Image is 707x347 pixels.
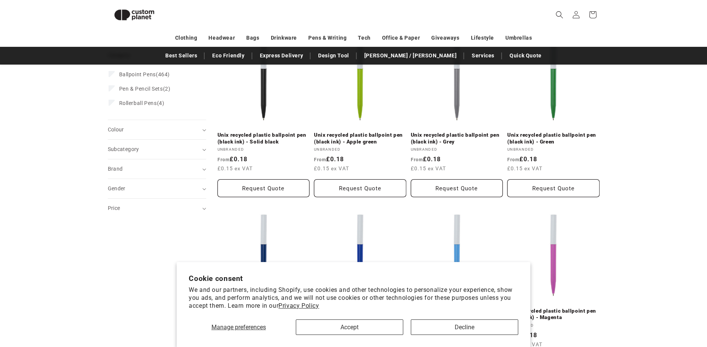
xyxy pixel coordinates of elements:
[108,120,206,139] summary: Colour (0 selected)
[108,166,123,172] span: Brand
[314,132,406,145] a: Unix recycled plastic ballpoint pen (black ink) - Apple green
[119,85,171,92] span: (2)
[108,140,206,159] summary: Subcategory (0 selected)
[507,308,600,321] a: Unix recycled plastic ballpoint pen (black ink) - Magenta
[278,302,319,309] a: Privacy Policy
[208,31,235,45] a: Headwear
[218,179,310,197] button: Request Quote
[507,132,600,145] a: Unix recycled plastic ballpoint pen (black ink) - Green
[208,49,248,62] a: Eco Friendly
[108,159,206,179] summary: Brand (0 selected)
[551,6,568,23] summary: Search
[108,3,161,27] img: Custom Planet
[175,31,197,45] a: Clothing
[119,100,157,106] span: Rollerball Pens
[119,86,163,92] span: Pen & Pencil Sets
[296,319,403,335] button: Accept
[308,31,347,45] a: Pens & Writing
[119,71,170,78] span: (464)
[411,179,503,197] button: Request Quote
[271,31,297,45] a: Drinkware
[468,49,498,62] a: Services
[382,31,420,45] a: Office & Paper
[189,319,288,335] button: Manage preferences
[506,49,545,62] a: Quick Quote
[119,71,156,77] span: Ballpoint Pens
[507,179,600,197] button: Request Quote
[108,179,206,198] summary: Gender (0 selected)
[218,132,310,145] a: Unix recycled plastic ballpoint pen (black ink) - Solid black
[314,49,353,62] a: Design Tool
[314,179,406,197] button: Request Quote
[358,31,370,45] a: Tech
[256,49,307,62] a: Express Delivery
[108,185,126,191] span: Gender
[360,49,460,62] a: [PERSON_NAME] / [PERSON_NAME]
[108,126,124,133] span: Colour
[581,265,707,347] iframe: Chat Widget
[246,31,259,45] a: Bags
[162,49,201,62] a: Best Sellers
[505,31,532,45] a: Umbrellas
[119,100,165,106] span: (4)
[411,132,503,145] a: Unix recycled plastic ballpoint pen (black ink) - Grey
[108,146,139,152] span: Subcategory
[471,31,494,45] a: Lifestyle
[189,274,518,283] h2: Cookie consent
[108,205,120,211] span: Price
[189,286,518,310] p: We and our partners, including Shopify, use cookies and other technologies to personalize your ex...
[211,324,266,331] span: Manage preferences
[431,31,459,45] a: Giveaways
[411,319,518,335] button: Decline
[108,199,206,218] summary: Price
